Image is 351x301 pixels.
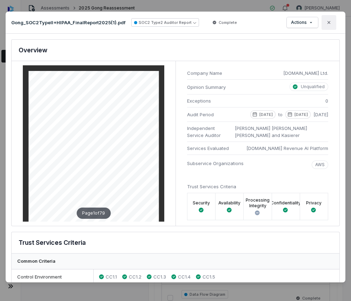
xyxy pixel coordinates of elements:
h3: Overview [19,45,47,55]
label: Availability [218,200,240,206]
span: to [278,111,283,119]
span: Actions [291,20,307,25]
button: SOC2 Type2 Auditor Report [131,18,199,27]
span: [DOMAIN_NAME] Ltd. [283,70,328,77]
p: AWS [315,162,325,168]
span: CC1.5 [203,274,215,281]
span: Audit Period [187,111,214,118]
span: [DOMAIN_NAME] Revenue AI Platform [246,145,328,152]
label: Security [193,200,210,206]
span: Independent Service Auditor [187,125,229,139]
p: Unqualified [301,84,325,90]
label: Processing Integrity [246,197,270,209]
span: CC1.1 [106,274,117,281]
div: Control Environment [12,269,94,285]
span: CC1.4 [178,274,191,281]
span: Services Evaluated [187,145,229,152]
span: [PERSON_NAME] [PERSON_NAME] [PERSON_NAME] and Kasierer [235,125,328,139]
label: Confidentiality [271,200,301,206]
span: CC1.2 [129,274,141,281]
span: Complete [219,20,237,25]
p: [DATE] [259,112,273,117]
span: CC1.3 [153,274,166,281]
span: Exceptions [187,97,211,104]
p: Gong_SOC2TypeII+HIPAA_FinalReport2025(1).pdf [11,19,126,26]
span: Subservice Organizations [187,160,244,167]
span: Opinion Summary [187,84,232,91]
label: Privacy [306,200,322,206]
span: 0 [325,97,328,104]
span: Trust Services Criteria [187,184,236,189]
h3: Trust Services Criteria [19,238,86,248]
button: Actions [287,17,318,28]
span: Company Name [187,70,278,77]
div: Common Criteria [12,254,339,269]
span: [DATE] [313,111,328,119]
div: Page 1 of 79 [77,208,111,219]
p: [DATE] [294,112,308,117]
